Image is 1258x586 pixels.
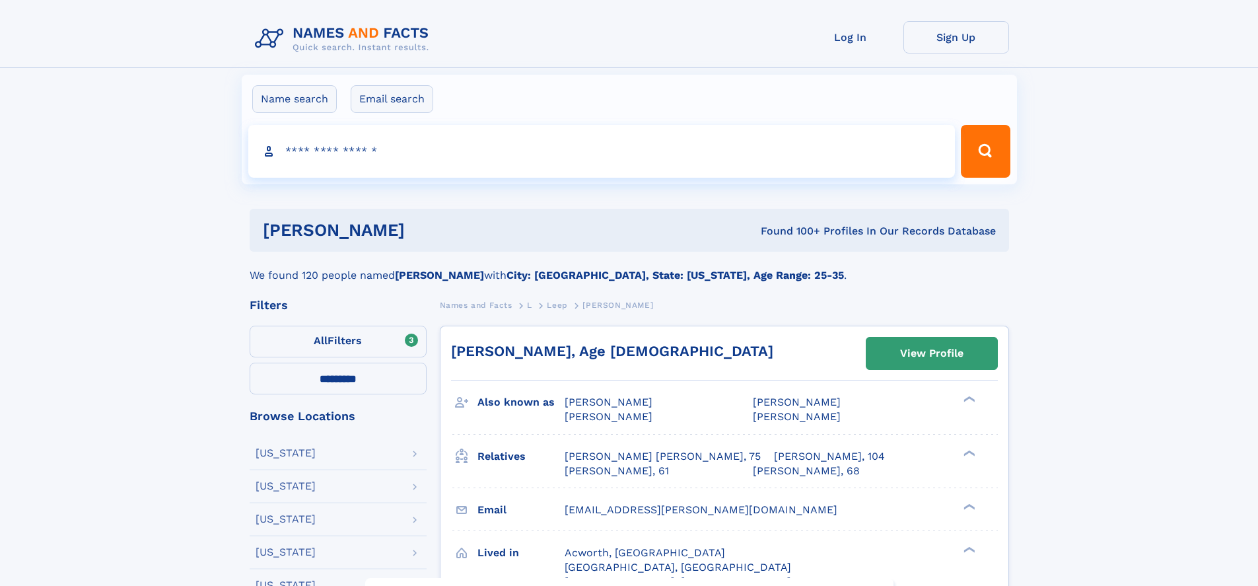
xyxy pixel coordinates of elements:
[753,464,860,478] a: [PERSON_NAME], 68
[351,85,433,113] label: Email search
[866,338,997,369] a: View Profile
[903,21,1009,54] a: Sign Up
[565,449,761,464] a: [PERSON_NAME] [PERSON_NAME], 75
[753,410,841,423] span: [PERSON_NAME]
[961,125,1010,178] button: Search Button
[565,464,669,478] a: [PERSON_NAME], 61
[250,299,427,311] div: Filters
[248,125,956,178] input: search input
[256,514,316,525] div: [US_STATE]
[440,297,512,313] a: Names and Facts
[527,297,532,313] a: L
[250,326,427,357] label: Filters
[507,269,844,281] b: City: [GEOGRAPHIC_DATA], State: [US_STATE], Age Range: 25-35
[477,499,565,521] h3: Email
[582,224,996,238] div: Found 100+ Profiles In Our Records Database
[256,481,316,492] div: [US_STATE]
[960,502,976,511] div: ❯
[547,297,567,313] a: Leep
[565,561,791,573] span: [GEOGRAPHIC_DATA], [GEOGRAPHIC_DATA]
[960,545,976,554] div: ❯
[582,301,653,310] span: [PERSON_NAME]
[250,21,440,57] img: Logo Names and Facts
[252,85,337,113] label: Name search
[477,445,565,468] h3: Relatives
[900,338,963,369] div: View Profile
[565,410,652,423] span: [PERSON_NAME]
[960,449,976,457] div: ❯
[527,301,532,310] span: L
[477,391,565,414] h3: Also known as
[314,334,328,347] span: All
[395,269,484,281] b: [PERSON_NAME]
[753,396,841,408] span: [PERSON_NAME]
[798,21,903,54] a: Log In
[477,542,565,564] h3: Lived in
[250,252,1009,283] div: We found 120 people named with .
[263,222,583,238] h1: [PERSON_NAME]
[774,449,885,464] a: [PERSON_NAME], 104
[256,448,316,458] div: [US_STATE]
[565,546,725,559] span: Acworth, [GEOGRAPHIC_DATA]
[256,547,316,558] div: [US_STATE]
[451,343,773,359] a: [PERSON_NAME], Age [DEMOGRAPHIC_DATA]
[565,396,652,408] span: [PERSON_NAME]
[250,410,427,422] div: Browse Locations
[565,503,837,516] span: [EMAIL_ADDRESS][PERSON_NAME][DOMAIN_NAME]
[547,301,567,310] span: Leep
[960,395,976,404] div: ❯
